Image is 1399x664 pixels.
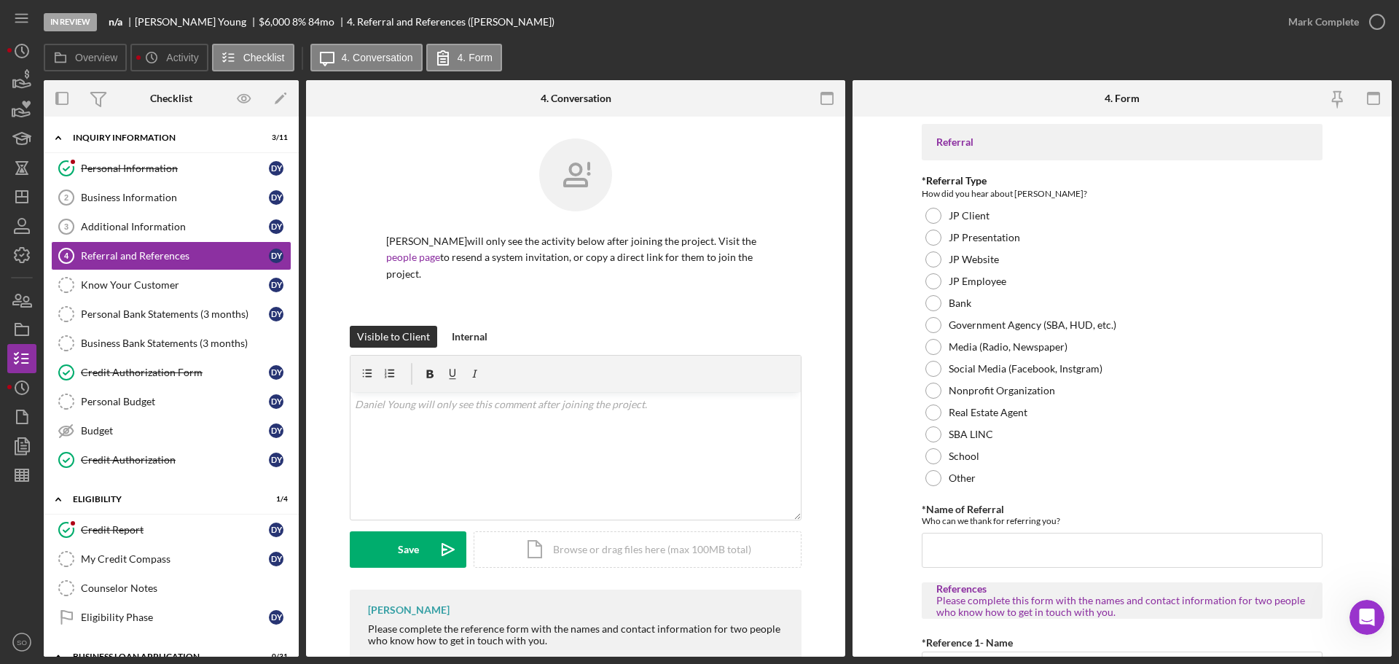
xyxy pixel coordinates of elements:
[949,429,993,440] label: SBA LINC
[936,583,1308,595] div: References
[81,454,269,466] div: Credit Authorization
[949,254,999,265] label: JP Website
[81,163,269,174] div: Personal Information
[949,407,1027,418] label: Real Estate Agent
[81,582,291,594] div: Counselor Notes
[150,93,192,104] div: Checklist
[269,161,283,176] div: D Y
[269,523,283,537] div: D Y
[922,503,1004,515] label: *Name of Referral
[51,241,291,270] a: 4Referral and ReferencesDY
[51,387,291,416] a: Personal BudgetDY
[368,623,787,647] div: Please complete the reference form with the names and contact information for two people who know...
[444,326,495,348] button: Internal
[922,636,1013,649] label: *Reference 1- Name
[81,337,291,349] div: Business Bank Statements (3 months)
[81,279,269,291] div: Know Your Customer
[426,44,502,71] button: 4. Form
[949,450,979,462] label: School
[44,44,127,71] button: Overview
[17,638,27,647] text: SO
[1288,7,1359,36] div: Mark Complete
[243,52,285,63] label: Checklist
[269,552,283,566] div: D Y
[949,341,1067,353] label: Media (Radio, Newspaper)
[949,319,1116,331] label: Government Agency (SBA, HUD, etc.)
[81,221,269,233] div: Additional Information
[262,495,288,504] div: 1 / 4
[262,133,288,142] div: 3 / 11
[51,329,291,358] a: Business Bank Statements (3 months)
[51,603,291,632] a: Eligibility PhaseDY
[73,495,251,504] div: ELIGIBILITY
[949,210,990,222] label: JP Client
[81,192,269,203] div: Business Information
[81,367,269,378] div: Credit Authorization Form
[269,453,283,467] div: D Y
[922,187,1322,201] div: How did you hear about [PERSON_NAME]?
[269,219,283,234] div: D Y
[949,385,1055,397] label: Nonprofit Organization
[269,249,283,263] div: D Y
[1105,93,1140,104] div: 4. Form
[51,515,291,544] a: Credit ReportDY
[64,222,68,231] tspan: 3
[51,416,291,445] a: BudgetDY
[130,44,208,71] button: Activity
[269,610,283,625] div: D Y
[51,183,291,212] a: 2Business InformationDY
[936,595,1308,618] div: Please complete this form with the names and contact information for two people who know how to g...
[310,44,423,71] button: 4. Conversation
[386,233,765,282] p: [PERSON_NAME] will only see the activity below after joining the project. Visit the to resend a s...
[51,544,291,574] a: My Credit CompassDY
[368,604,450,616] div: [PERSON_NAME]
[81,524,269,536] div: Credit Report
[64,251,69,260] tspan: 4
[51,358,291,387] a: Credit Authorization FormDY
[292,16,306,28] div: 8 %
[51,154,291,183] a: Personal InformationDY
[269,190,283,205] div: D Y
[81,612,269,623] div: Eligibility Phase
[64,193,68,202] tspan: 2
[922,175,1322,187] div: *Referral Type
[269,365,283,380] div: D Y
[212,44,294,71] button: Checklist
[51,270,291,300] a: Know Your CustomerDY
[452,326,487,348] div: Internal
[51,445,291,474] a: Credit AuthorizationDY
[949,297,971,309] label: Bank
[135,16,259,28] div: [PERSON_NAME] Young
[357,326,430,348] div: Visible to Client
[350,531,466,568] button: Save
[44,13,97,31] div: In Review
[81,396,269,407] div: Personal Budget
[7,628,36,657] button: SO
[81,553,269,565] div: My Credit Compass
[81,250,269,262] div: Referral and References
[347,16,554,28] div: 4. Referral and References ([PERSON_NAME])
[949,363,1102,375] label: Social Media (Facebook, Instgram)
[262,652,288,661] div: 0 / 31
[81,308,269,320] div: Personal Bank Statements (3 months)
[269,394,283,409] div: D Y
[350,326,437,348] button: Visible to Client
[269,423,283,438] div: D Y
[259,15,290,28] span: $6,000
[166,52,198,63] label: Activity
[75,52,117,63] label: Overview
[386,251,440,263] a: people page
[308,16,334,28] div: 84 mo
[458,52,493,63] label: 4. Form
[1349,600,1384,635] iframe: Intercom live chat
[73,652,251,661] div: BUSINESS LOAN APPLICATION
[949,472,976,484] label: Other
[269,278,283,292] div: D Y
[81,425,269,437] div: Budget
[51,574,291,603] a: Counselor Notes
[541,93,611,104] div: 4. Conversation
[73,133,251,142] div: INQUIRY INFORMATION
[949,276,1006,287] label: JP Employee
[1274,7,1392,36] button: Mark Complete
[922,515,1322,526] div: Who can we thank for referring you?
